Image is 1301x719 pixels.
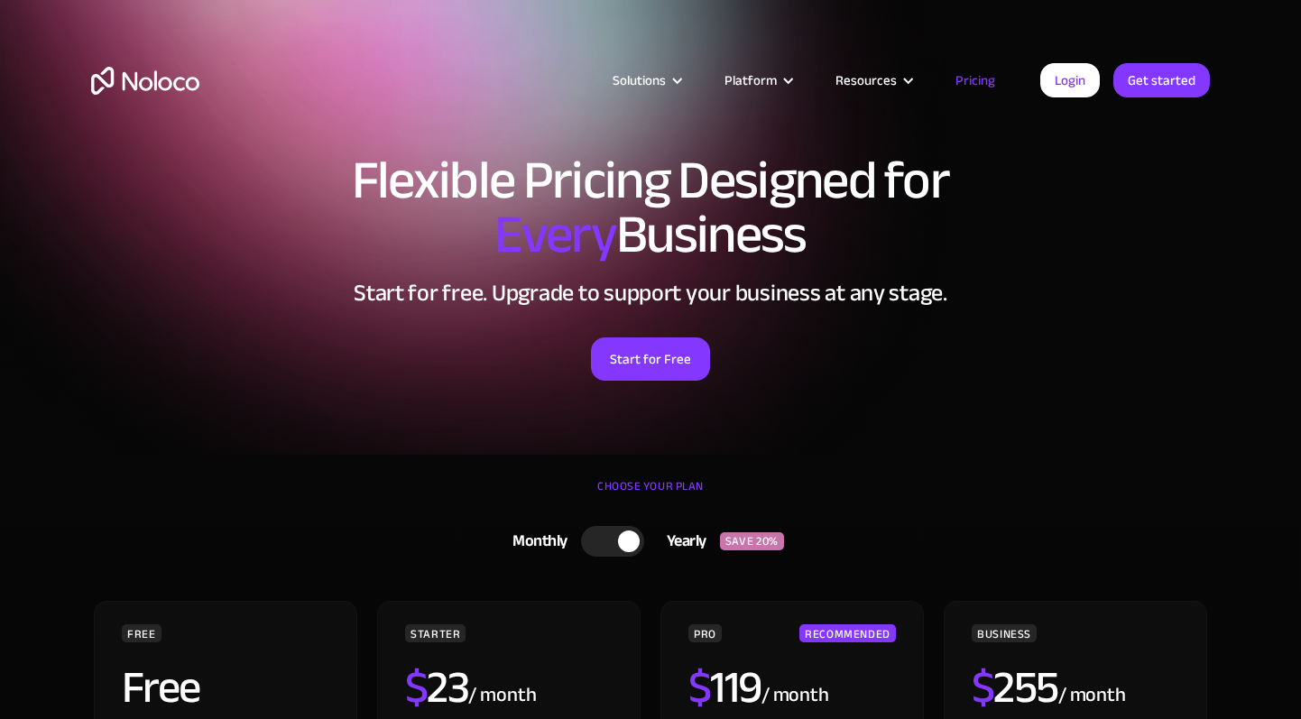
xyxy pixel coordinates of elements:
h2: 23 [405,665,469,710]
h1: Flexible Pricing Designed for Business [91,153,1210,262]
div: BUSINESS [972,624,1037,642]
div: / month [761,681,829,710]
div: FREE [122,624,161,642]
a: Pricing [933,69,1018,92]
div: Resources [835,69,897,92]
div: Resources [813,69,933,92]
div: Monthly [490,528,581,555]
div: Yearly [644,528,720,555]
div: / month [1058,681,1126,710]
h2: Start for free. Upgrade to support your business at any stage. [91,280,1210,307]
h2: Free [122,665,200,710]
div: SAVE 20% [720,532,784,550]
h2: 255 [972,665,1058,710]
a: Login [1040,63,1100,97]
div: / month [468,681,536,710]
div: RECOMMENDED [799,624,896,642]
span: Every [494,184,616,285]
a: Get started [1113,63,1210,97]
h2: 119 [688,665,761,710]
a: home [91,67,199,95]
div: Platform [724,69,777,92]
div: Solutions [590,69,702,92]
div: Solutions [613,69,666,92]
a: Start for Free [591,337,710,381]
div: CHOOSE YOUR PLAN [91,473,1210,518]
div: Platform [702,69,813,92]
div: PRO [688,624,722,642]
div: STARTER [405,624,466,642]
